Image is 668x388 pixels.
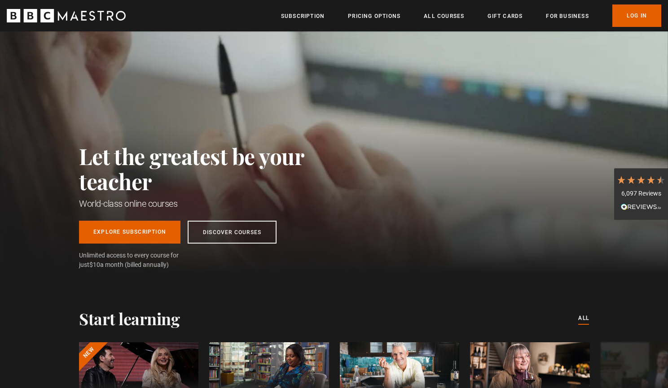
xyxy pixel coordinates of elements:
[621,204,661,210] img: REVIEWS.io
[79,251,200,270] span: Unlimited access to every course for just a month (billed annually)
[89,261,100,268] span: $10
[616,189,666,198] div: 6,097 Reviews
[488,12,523,21] a: Gift Cards
[546,12,589,21] a: For business
[424,12,464,21] a: All Courses
[616,175,666,185] div: 4.7 Stars
[79,197,344,210] h1: World-class online courses
[612,4,661,27] a: Log In
[616,202,666,213] div: Read All Reviews
[281,12,325,21] a: Subscription
[7,9,126,22] svg: BBC Maestro
[79,144,344,194] h2: Let the greatest be your teacher
[614,168,668,220] div: 6,097 ReviewsRead All Reviews
[578,314,589,323] a: All
[79,309,180,328] h2: Start learning
[348,12,400,21] a: Pricing Options
[281,4,661,27] nav: Primary
[79,221,180,244] a: Explore Subscription
[188,221,277,244] a: Discover Courses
